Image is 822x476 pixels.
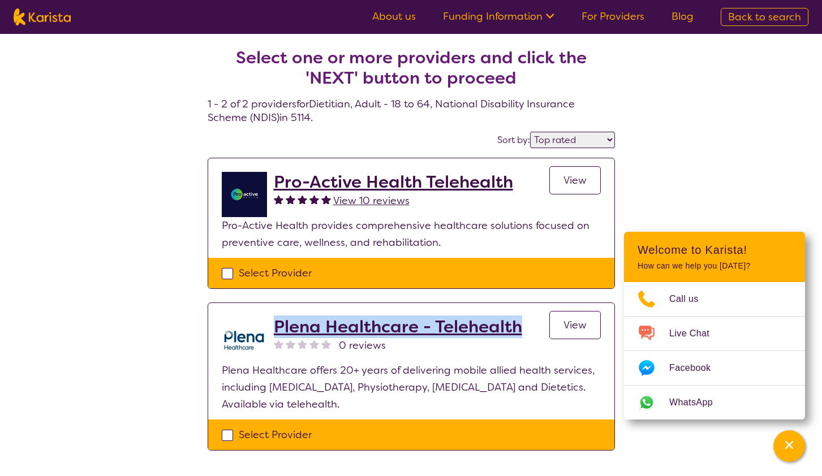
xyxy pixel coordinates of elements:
[274,339,283,349] img: nonereviewstar
[443,10,554,23] a: Funding Information
[222,362,601,413] p: Plena Healthcare offers 20+ years of delivering mobile allied health services, including [MEDICAL...
[286,339,295,349] img: nonereviewstar
[298,339,307,349] img: nonereviewstar
[563,318,587,332] span: View
[638,261,791,271] p: How can we help you [DATE]?
[309,194,319,204] img: fullstar
[728,10,801,24] span: Back to search
[669,360,724,377] span: Facebook
[582,10,644,23] a: For Providers
[274,172,513,192] a: Pro-Active Health Telehealth
[669,325,723,342] span: Live Chat
[624,232,805,419] div: Channel Menu
[339,337,386,354] span: 0 reviews
[333,194,410,207] span: View 10 reviews
[624,282,805,419] ul: Choose channel
[274,194,283,204] img: fullstar
[497,134,530,146] label: Sort by:
[333,192,410,209] a: View 10 reviews
[321,194,331,204] img: fullstar
[222,317,267,362] img: qwv9egg5taowukv2xnze.png
[222,217,601,251] p: Pro-Active Health provides comprehensive healthcare solutions focused on preventive care, wellnes...
[638,243,791,257] h2: Welcome to Karista!
[624,386,805,419] a: Web link opens in a new tab.
[208,20,615,124] h4: 1 - 2 of 2 providers for Dietitian , Adult - 18 to 64 , National Disability Insurance Scheme (NDI...
[309,339,319,349] img: nonereviewstar
[549,166,601,194] a: View
[549,311,601,339] a: View
[563,174,587,187] span: View
[773,430,805,462] button: Channel Menu
[672,10,694,23] a: Blog
[372,10,416,23] a: About us
[721,8,808,26] a: Back to search
[669,291,712,308] span: Call us
[222,172,267,217] img: ymlb0re46ukcwlkv50cv.png
[669,394,726,411] span: WhatsApp
[321,339,331,349] img: nonereviewstar
[274,317,522,337] a: Plena Healthcare - Telehealth
[221,47,601,88] h2: Select one or more providers and click the 'NEXT' button to proceed
[298,194,307,204] img: fullstar
[14,8,71,25] img: Karista logo
[286,194,295,204] img: fullstar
